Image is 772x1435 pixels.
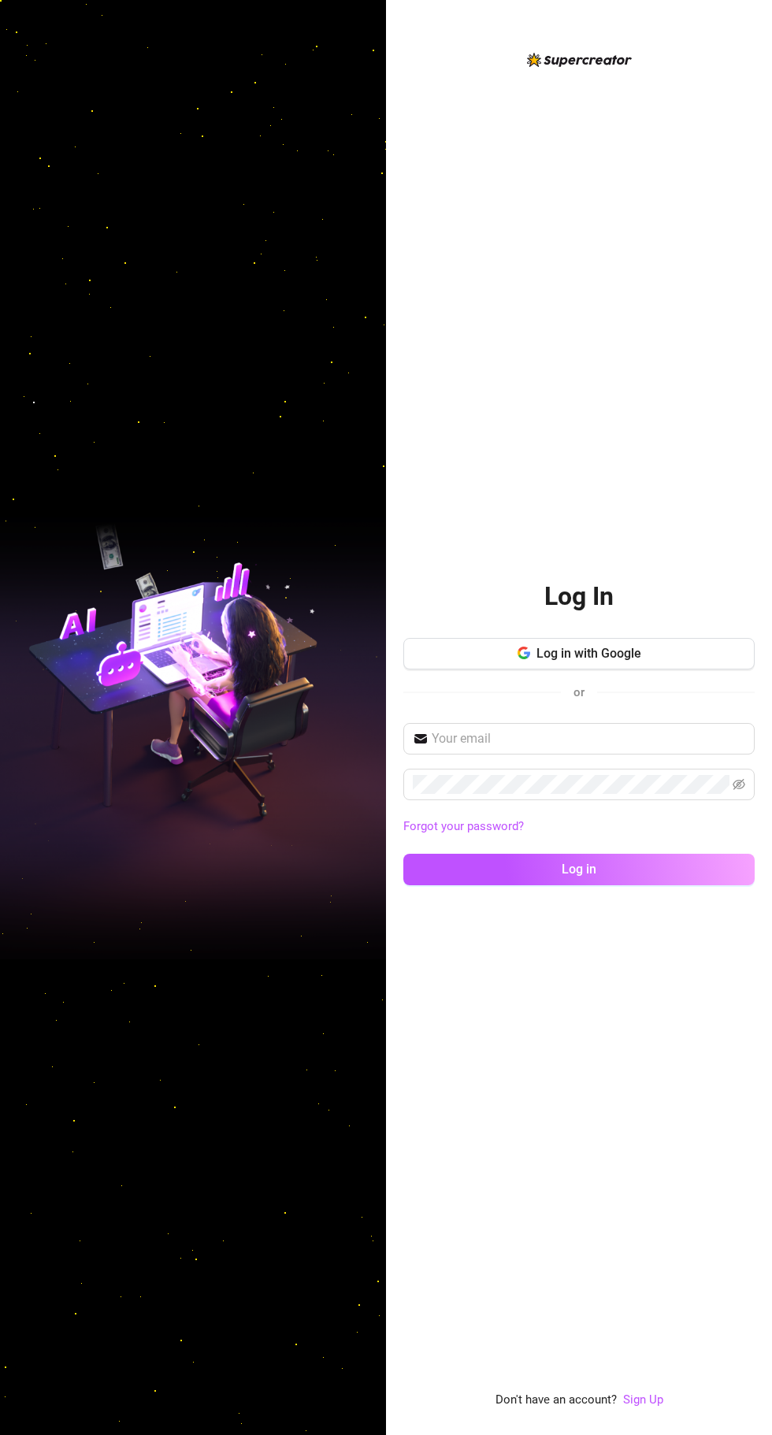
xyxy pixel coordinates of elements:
button: Log in with Google [403,638,755,669]
span: eye-invisible [733,778,745,791]
span: Log in with Google [536,646,641,661]
a: Forgot your password? [403,818,755,836]
a: Sign Up [623,1392,663,1407]
a: Forgot your password? [403,819,524,833]
span: Log in [562,862,596,877]
span: or [573,685,585,699]
a: Sign Up [623,1391,663,1410]
input: Your email [432,729,745,748]
span: Don't have an account? [495,1391,617,1410]
button: Log in [403,854,755,885]
img: logo-BBDzfeDw.svg [527,53,632,67]
h2: Log In [544,580,614,613]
